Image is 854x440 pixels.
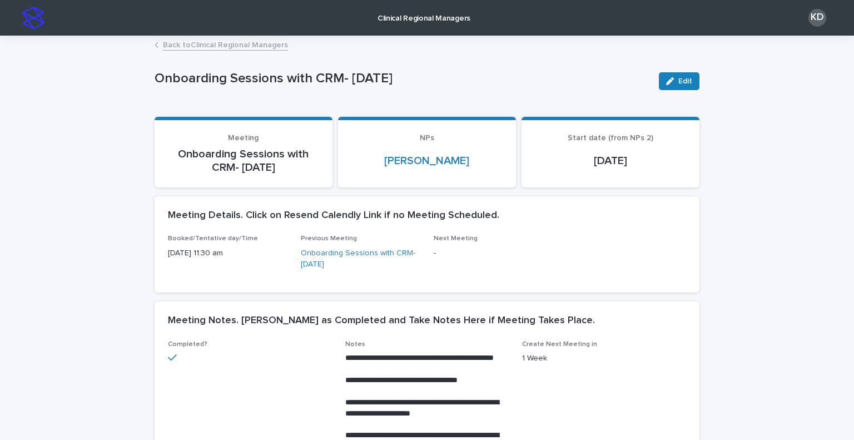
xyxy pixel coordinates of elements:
img: stacker-logo-s-only.png [22,7,44,29]
div: KD [808,9,826,27]
span: Previous Meeting [301,235,357,242]
span: NPs [420,134,434,142]
span: Booked/Tentative day/Time [168,235,258,242]
h2: Meeting Notes. [PERSON_NAME] as Completed and Take Notes Here if Meeting Takes Place. [168,315,595,327]
h2: Meeting Details. Click on Resend Calendly Link if no Meeting Scheduled. [168,210,499,222]
p: Onboarding Sessions with CRM- [DATE] [168,147,319,174]
a: Onboarding Sessions with CRM- [DATE] [301,248,420,271]
button: Edit [659,72,699,90]
p: 1 Week [522,353,686,364]
span: Create Next Meeting in [522,341,597,348]
span: Edit [678,77,692,85]
p: [DATE] 11:30 am [168,248,287,259]
a: [PERSON_NAME] [384,154,469,167]
a: Back toClinical Regional Managers [163,38,288,51]
p: Onboarding Sessions with CRM- [DATE] [155,71,650,87]
span: Start date (from NPs 2) [568,134,653,142]
span: Notes [345,341,365,348]
p: - [434,248,553,259]
span: Next Meeting [434,235,478,242]
span: Meeting [228,134,259,142]
span: Completed? [168,341,207,348]
p: [DATE] [535,154,686,167]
